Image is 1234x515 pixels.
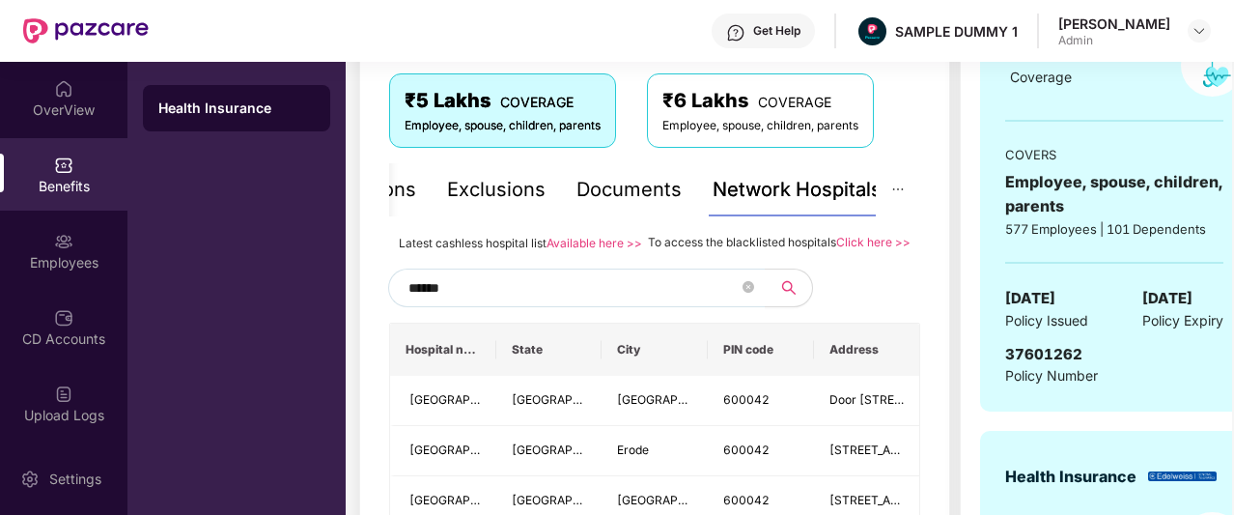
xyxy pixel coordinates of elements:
[512,443,632,457] span: [GEOGRAPHIC_DATA]
[1005,465,1136,489] div: Health Insurance
[602,376,708,426] td: Chennai
[409,443,530,457] span: [GEOGRAPHIC_DATA]
[54,79,73,99] img: svg+xml;base64,PHN2ZyBpZD0iSG9tZSIgeG1sbnM9Imh0dHA6Ly93d3cudzMub3JnLzIwMDAvc3ZnIiB3aWR0aD0iMjAiIG...
[814,376,920,426] td: Door No. 4, 100 Feet Road, Tansi Nagar, Velachery,
[1058,33,1170,48] div: Admin
[891,183,905,196] span: ellipsis
[1142,287,1192,310] span: [DATE]
[726,23,745,43] img: svg+xml;base64,PHN2ZyBpZD0iSGVscC0zMngzMiIgeG1sbnM9Imh0dHA6Ly93d3cudzMub3JnLzIwMDAvc3ZnIiB3aWR0aD...
[758,94,831,110] span: COVERAGE
[662,117,858,135] div: Employee, spouse, children, parents
[617,443,649,457] span: Erode
[54,156,73,175] img: svg+xml;base64,PHN2ZyBpZD0iQmVuZWZpdHMiIHhtbG5zPSJodHRwOi8vd3d3LnczLm9yZy8yMDAwL3N2ZyIgd2lkdGg9Ij...
[390,426,496,476] td: ANBU HOSPITAL
[500,94,574,110] span: COVERAGE
[829,493,1038,507] span: [STREET_ADDRESS][PERSON_NAME]
[43,470,107,489] div: Settings
[858,17,886,45] img: Pazcare_Alternative_logo-01-01.png
[814,426,920,476] td: 18/4, Sasi Nagar Road, Natesan Nagar, Balaji Nagar
[1058,14,1170,33] div: [PERSON_NAME]
[662,86,858,116] div: ₹6 Lakhs
[765,269,813,307] button: search
[1010,69,1072,85] span: Coverage
[405,86,601,116] div: ₹5 Lakhs
[406,342,481,358] span: Hospital name
[496,426,603,476] td: Tamil Nadu
[54,308,73,328] img: svg+xml;base64,PHN2ZyBpZD0iQ0RfQWNjb3VudHMiIGRhdGEtbmFtZT0iQ0QgQWNjb3VudHMiIHhtbG5zPSJodHRwOi8vd3...
[409,493,530,507] span: [GEOGRAPHIC_DATA]
[405,117,601,135] div: Employee, spouse, children, parents
[54,385,73,404] img: svg+xml;base64,PHN2ZyBpZD0iVXBsb2FkX0xvZ3MiIGRhdGEtbmFtZT0iVXBsb2FkIExvZ3MiIHhtbG5zPSJodHRwOi8vd3...
[1192,23,1207,39] img: svg+xml;base64,PHN2ZyBpZD0iRHJvcGRvd24tMzJ4MzIiIHhtbG5zPSJodHRwOi8vd3d3LnczLm9yZy8yMDAwL3N2ZyIgd2...
[753,23,800,39] div: Get Help
[1005,170,1223,218] div: Employee, spouse, children, parents
[723,493,770,507] span: 600042
[829,392,975,407] span: Door [STREET_ADDRESS],
[390,376,496,426] td: ATHIPATHI HOSPITAL & RESEARCH CENTRE
[158,99,315,118] div: Health Insurance
[1005,219,1223,239] div: 577 Employees | 101 Dependents
[409,392,530,407] span: [GEOGRAPHIC_DATA]
[512,392,632,407] span: [GEOGRAPHIC_DATA]
[447,175,546,205] div: Exclusions
[1148,472,1217,482] img: insurerLogo
[723,443,770,457] span: 600042
[1005,145,1223,164] div: COVERS
[617,493,738,507] span: [GEOGRAPHIC_DATA]
[743,279,754,298] span: close-circle
[390,324,496,376] th: Hospital name
[20,470,40,489] img: svg+xml;base64,PHN2ZyBpZD0iU2V0dGluZy0yMHgyMCIgeG1sbnM9Imh0dHA6Ly93d3cudzMub3JnLzIwMDAvc3ZnIiB3aW...
[54,232,73,251] img: svg+xml;base64,PHN2ZyBpZD0iRW1wbG95ZWVzIiB4bWxucz0iaHR0cDovL3d3dy53My5vcmcvMjAwMC9zdmciIHdpZHRoPS...
[723,392,770,407] span: 600042
[23,18,149,43] img: New Pazcare Logo
[602,324,708,376] th: City
[1005,287,1055,310] span: [DATE]
[708,324,814,376] th: PIN code
[1005,345,1082,363] span: 37601262
[814,324,920,376] th: Address
[836,235,911,249] a: Click here >>
[399,236,547,250] span: Latest cashless hospital list
[496,324,603,376] th: State
[576,175,682,205] div: Documents
[765,280,812,296] span: search
[895,22,1018,41] div: SAMPLE DUMMY 1
[713,175,882,205] div: Network Hospitals
[648,235,836,249] span: To access the blacklisted hospitals
[512,493,632,507] span: [GEOGRAPHIC_DATA]
[829,443,1134,457] span: [STREET_ADDRESS][PERSON_NAME][PERSON_NAME]
[617,392,738,407] span: [GEOGRAPHIC_DATA]
[602,426,708,476] td: Erode
[743,281,754,293] span: close-circle
[496,376,603,426] td: Tamil Nadu
[1005,367,1098,384] span: Policy Number
[829,342,905,358] span: Address
[876,163,920,216] button: ellipsis
[547,236,642,250] a: Available here >>
[1005,310,1088,331] span: Policy Issued
[1142,310,1223,331] span: Policy Expiry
